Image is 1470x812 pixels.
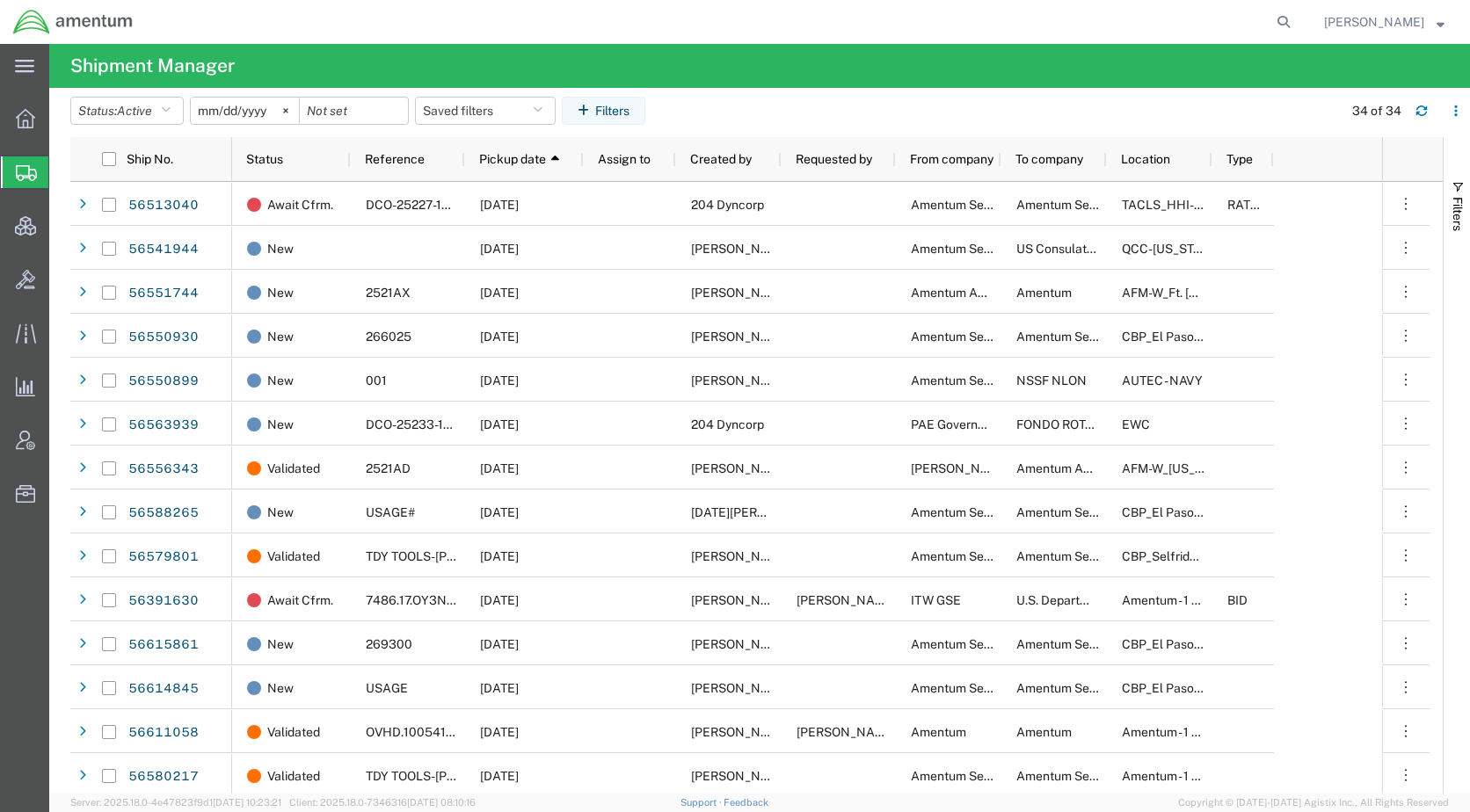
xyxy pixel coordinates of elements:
[267,183,333,227] span: Await Cfrm.
[911,373,1043,388] span: Amentum Services, Inc.
[267,578,333,622] span: Await Cfrm.
[480,461,519,475] span: 08/21/2025
[366,769,535,783] span: TDY TOOLS-RUSSELL
[1016,242,1141,256] span: US Consulate General
[127,367,200,395] a: 56550899
[267,402,294,446] span: New
[366,330,411,344] span: 266025
[267,446,320,490] span: Validated
[1122,373,1203,388] span: AUTEC - NAVY
[289,797,476,808] span: Client: 2025.18.0-7346316
[680,797,724,808] a: Support
[724,797,768,808] a: Feedback
[1122,286,1285,300] span: AFM-W_Ft. Riley
[1352,102,1401,120] div: 34 of 34
[70,44,235,88] h4: Shipment Manager
[480,549,519,563] span: 08/22/2025
[691,549,791,563] span: William Glazer
[480,286,519,300] span: 08/20/2025
[480,593,519,607] span: 08/22/2025
[366,725,488,739] span: OVHD.100541.00000
[480,198,519,212] span: 08/15/2025
[911,681,1040,695] span: Amentum Services, Inc
[480,417,519,431] span: 08/21/2025
[479,152,546,166] span: Pickup date
[1122,725,1216,739] span: Amentum - 1 com
[127,411,200,439] a: 56563939
[127,543,200,571] a: 56579801
[1122,681,1325,695] span: CBP_El Paso, TX_NLS_EFO
[690,152,752,166] span: Created by
[1122,461,1235,475] span: AFM-W_Alaska
[1016,286,1072,300] span: Amentum
[691,461,791,475] span: James Spear
[911,417,1083,431] span: PAE Government Services, Inc.
[797,725,897,739] span: Stacie Usry
[366,681,408,695] span: USAGE
[127,587,200,615] a: 56391630
[911,286,1080,300] span: Amentum AFM-W Alaska
[1122,242,1219,256] span: QCC-Texas
[415,97,556,125] button: Saved filters
[911,549,1040,563] span: Amentum Services, Inc
[691,637,791,651] span: Juan Trevino
[366,593,564,607] span: 7486.17.OY3NON.FINONRE.F4538
[1227,198,1267,212] span: RATED
[598,152,651,166] span: Assign to
[911,725,966,739] span: Amentum
[267,666,294,710] span: New
[480,373,519,388] span: 08/20/2025
[691,373,791,388] span: Trent Bruner
[365,152,425,166] span: Reference
[12,9,134,35] img: logo
[1015,152,1083,166] span: To company
[1227,593,1248,607] span: BID
[1324,12,1424,32] span: Kent Gilman
[691,593,791,607] span: Jason Champagne
[911,242,1043,256] span: Amentum Services, Inc.
[366,373,387,388] span: 001
[407,797,476,808] span: [DATE] 08:10:16
[300,98,408,124] input: Not set
[127,763,200,791] a: 56580217
[1016,549,1146,563] span: Amentum Services, Inc
[480,769,519,783] span: 08/26/2025
[267,315,294,359] span: New
[1122,417,1150,431] span: EWC
[366,461,411,475] span: 2521AD
[1122,505,1325,519] span: CBP_El Paso, TX_ELP
[1016,593,1175,607] span: U.S. Department of Defense
[691,769,791,783] span: Jason Champagne
[366,637,412,651] span: 269300
[480,330,519,344] span: 08/20/2025
[127,455,200,483] a: 56556343
[267,359,294,402] span: New
[480,725,519,739] span: 08/26/2025
[1226,152,1253,166] span: Type
[911,769,1040,783] span: Amentum Services, Inc
[366,286,411,300] span: 2521AX
[127,236,200,264] a: 56541944
[70,797,281,808] span: Server: 2025.18.0-4e47823f9d1
[691,242,791,256] span: Ray Cheatteam
[691,417,764,431] span: 204 Dyncorp
[1323,11,1445,33] button: [PERSON_NAME]
[213,797,281,808] span: [DATE] 10:23:21
[366,417,479,431] span: DCO-25233-167185
[911,330,1040,344] span: Amentum Services, Inc
[267,490,294,534] span: New
[267,534,320,578] span: Validated
[1122,549,1405,563] span: CBP_Selfridge, MI_Great Lakes_DTM
[1016,725,1072,739] span: Amentum
[797,593,897,607] span: Samuel Roberts
[911,505,1043,519] span: Amentum Services, Inc.
[127,323,200,352] a: 56550930
[191,98,299,124] input: Not set
[691,330,791,344] span: Juan Trevino
[1016,681,1146,695] span: Amentum Services, Inc
[267,227,294,271] span: New
[480,505,519,519] span: 08/22/2025
[1122,769,1213,783] span: Amentum - 1 gcp
[691,725,791,739] span: Stacie Usry
[480,242,519,256] span: 08/19/2025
